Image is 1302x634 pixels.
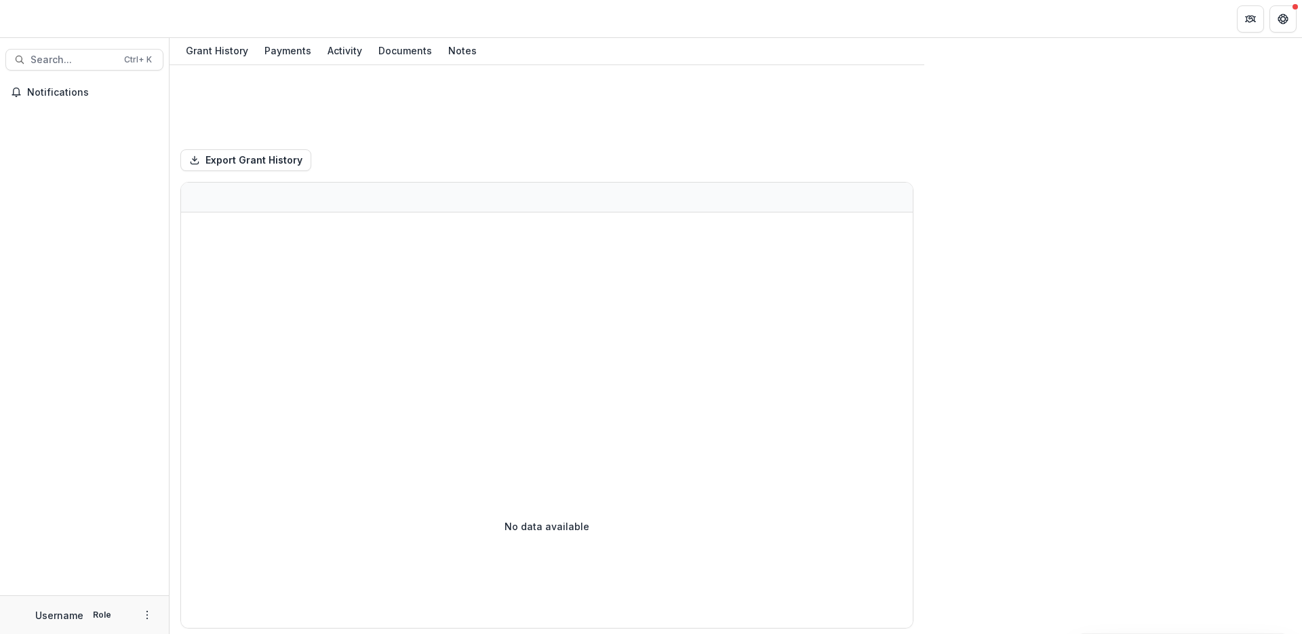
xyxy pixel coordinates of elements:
div: Ctrl + K [121,52,155,67]
div: Notes [443,41,482,60]
a: Activity [322,38,368,64]
button: Partners [1237,5,1264,33]
div: Activity [322,41,368,60]
span: Notifications [27,87,158,98]
button: Get Help [1269,5,1297,33]
button: Notifications [5,81,163,103]
a: Grant History [180,38,254,64]
div: Grant History [180,41,254,60]
button: Export Grant History [180,149,311,171]
div: Payments [259,41,317,60]
a: Payments [259,38,317,64]
p: Username [35,608,83,622]
a: Documents [373,38,437,64]
button: More [139,607,155,623]
p: Role [89,609,115,621]
span: Search... [31,54,116,66]
button: Search... [5,49,163,71]
div: Documents [373,41,437,60]
a: Notes [443,38,482,64]
p: No data available [505,519,589,534]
